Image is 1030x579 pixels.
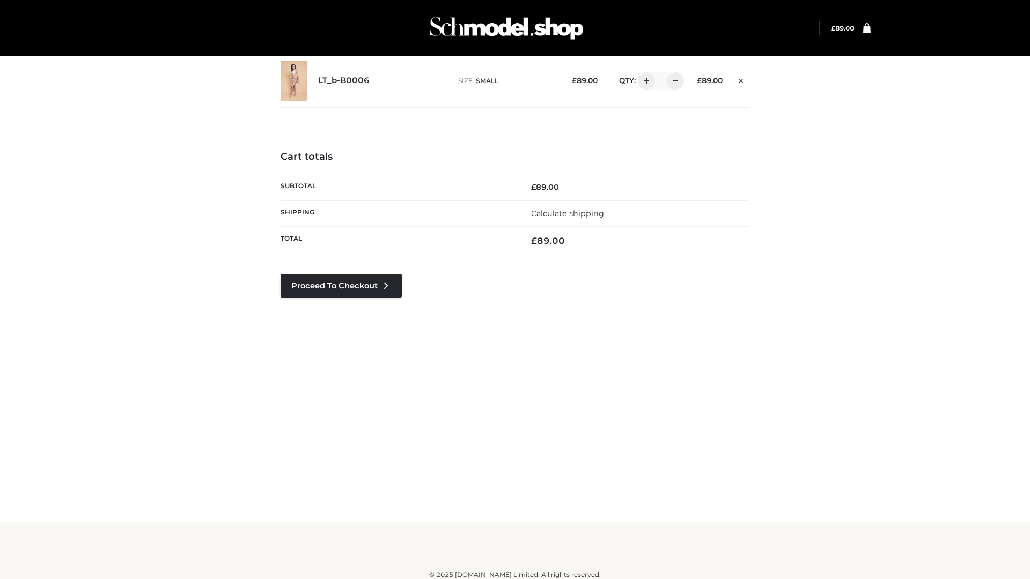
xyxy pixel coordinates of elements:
div: QTY: [608,72,680,90]
p: size : [458,76,555,86]
th: Shipping [281,200,515,226]
bdi: 89.00 [572,76,598,85]
a: Remove this item [733,72,749,86]
a: £89.00 [831,24,854,32]
span: £ [697,76,702,85]
span: £ [531,182,536,192]
span: £ [572,76,577,85]
a: Calculate shipping [531,209,604,218]
bdi: 89.00 [831,24,854,32]
th: Subtotal [281,174,515,200]
a: LT_b-B0006 [318,76,370,86]
img: Schmodel Admin 964 [426,7,587,49]
bdi: 89.00 [531,182,559,192]
span: SMALL [476,77,498,85]
th: Total [281,227,515,255]
h4: Cart totals [281,151,749,163]
bdi: 89.00 [697,76,723,85]
span: £ [531,235,537,246]
span: £ [831,24,835,32]
bdi: 89.00 [531,235,565,246]
a: Proceed to Checkout [281,274,402,298]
